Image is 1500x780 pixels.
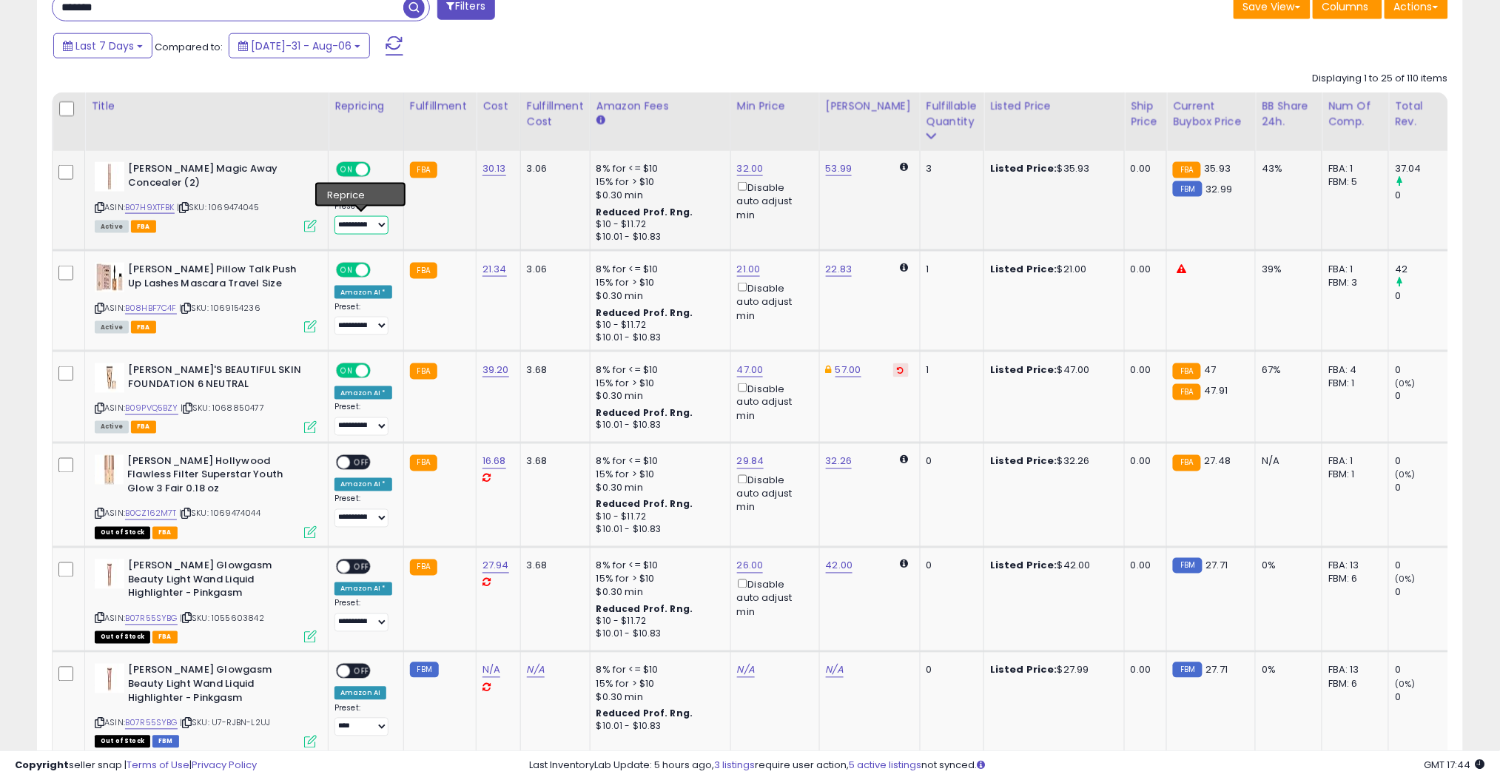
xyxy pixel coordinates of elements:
span: All listings currently available for purchase on Amazon [95,421,129,434]
div: 0 [1395,289,1455,303]
div: Last InventoryLab Update: 5 hours ago, require user action, not synced. [529,759,1485,773]
a: Privacy Policy [192,758,257,772]
span: | SKU: U7-RJBN-L2UJ [180,717,270,729]
div: Disable auto adjust min [737,472,808,515]
b: Listed Price: [990,454,1057,468]
div: seller snap | | [15,759,257,773]
a: 30.13 [482,161,506,176]
div: $35.93 [990,162,1113,175]
div: 15% for > $10 [596,678,719,691]
span: | SKU: 1069474044 [179,508,260,520]
small: FBA [1173,455,1200,471]
div: 0 [1395,363,1455,377]
b: Listed Price: [990,161,1057,175]
a: 47.00 [737,363,764,377]
div: 0.00 [1131,263,1155,276]
div: $0.30 min [596,189,719,202]
div: FBM: 6 [1328,573,1377,586]
div: Fulfillment Cost [527,98,584,130]
div: 0 [1395,559,1455,573]
small: FBM [1173,662,1202,678]
div: 0.00 [1131,559,1155,573]
span: | SKU: 1068850477 [181,403,264,414]
img: 41mfhQmSWZL._SL40_.jpg [95,263,124,292]
div: FBA: 1 [1328,162,1377,175]
div: ASIN: [95,162,317,231]
span: 27.48 [1205,454,1231,468]
span: OFF [350,665,374,678]
small: FBA [410,263,437,279]
span: | SKU: 1055603842 [180,613,264,625]
div: $0.30 min [596,586,719,599]
div: $21.00 [990,263,1113,276]
div: Amazon AI * [334,185,392,198]
div: ASIN: [95,263,317,332]
small: FBA [410,363,437,380]
div: Disable auto adjust min [737,380,808,423]
span: FBM [152,736,179,748]
div: $10 - $11.72 [596,616,719,628]
a: N/A [826,663,844,678]
div: 0 [1395,390,1455,403]
div: $10.01 - $10.83 [596,332,719,344]
div: 0 [1395,482,1455,495]
small: (0%) [1395,574,1416,585]
a: 3 listings [714,758,755,772]
b: [PERSON_NAME]'S BEAUTIFUL SKIN FOUNDATION 6 NEUTRAL [128,363,308,394]
span: OFF [350,456,374,468]
a: 53.99 [826,161,852,176]
button: [DATE]-31 - Aug-06 [229,33,370,58]
span: OFF [350,561,374,574]
small: FBA [1173,363,1200,380]
div: 0.00 [1131,664,1155,677]
div: FBM: 1 [1328,377,1377,390]
div: $0.30 min [596,390,719,403]
div: 0.00 [1131,162,1155,175]
div: 67% [1262,363,1311,377]
div: 37.04 [1395,162,1455,175]
span: | SKU: 1069154236 [179,302,260,314]
div: Total Rev. [1395,98,1449,130]
div: 8% for <= $10 [596,455,719,468]
b: [PERSON_NAME] Glowgasm Beauty Light Wand Liquid Highlighter - Pinkgasm [128,664,308,709]
span: 35.93 [1205,161,1231,175]
span: FBA [131,421,156,434]
div: Title [91,98,322,114]
div: Repricing [334,98,397,114]
div: $0.30 min [596,482,719,495]
strong: Copyright [15,758,69,772]
button: Last 7 Days [53,33,152,58]
div: Ship Price [1131,98,1160,130]
div: $10.01 - $10.83 [596,721,719,733]
a: B08HBF7C4F [125,302,177,315]
div: Preset: [334,201,392,235]
div: 15% for > $10 [596,276,719,289]
b: [PERSON_NAME] Magic Away Concealer (2) [128,162,308,193]
b: Reduced Prof. Rng. [596,407,693,420]
b: Reduced Prof. Rng. [596,707,693,720]
small: FBM [1173,181,1202,197]
img: 21e2VpQBFyL._SL40_.jpg [95,559,124,589]
small: FBA [410,559,437,576]
small: FBM [410,662,439,678]
div: N/A [1262,455,1311,468]
div: FBA: 1 [1328,455,1377,468]
a: N/A [482,663,500,678]
span: 27.71 [1206,663,1228,677]
div: FBM: 1 [1328,468,1377,482]
a: 21.00 [737,262,761,277]
div: $10.01 - $10.83 [596,628,719,641]
a: 5 active listings [849,758,921,772]
div: $32.26 [990,455,1113,468]
div: Amazon AI [334,687,386,700]
div: $10.01 - $10.83 [596,231,719,243]
span: OFF [369,164,392,176]
div: 3.68 [527,363,579,377]
img: 21LchhGiBQL._SL40_.jpg [95,162,124,192]
div: Disable auto adjust min [737,576,808,619]
span: 2025-08-15 17:44 GMT [1425,758,1485,772]
div: FBM: 5 [1328,175,1377,189]
span: [DATE]-31 - Aug-06 [251,38,352,53]
div: 15% for > $10 [596,175,719,189]
a: 57.00 [835,363,861,377]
